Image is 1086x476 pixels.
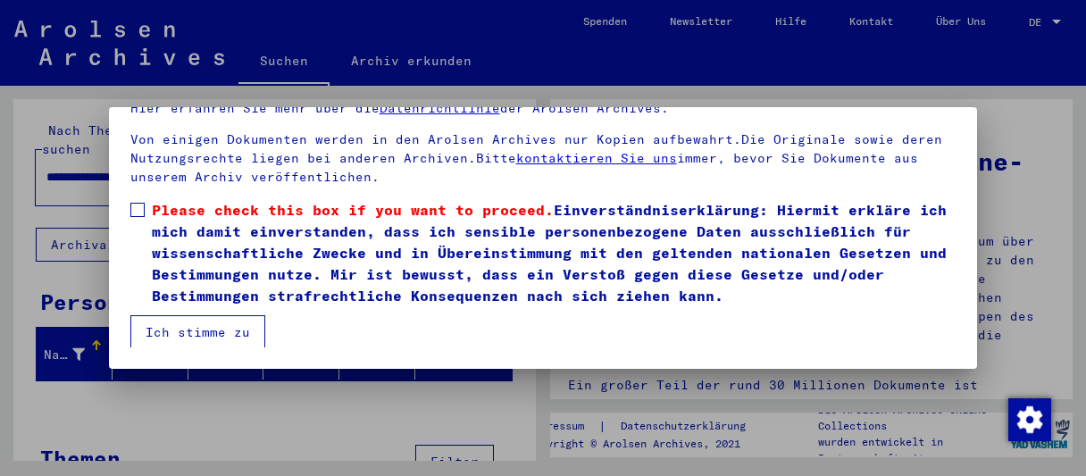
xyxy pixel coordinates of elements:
a: kontaktieren Sie uns [516,150,677,166]
span: Einverständniserklärung: Hiermit erkläre ich mich damit einverstanden, dass ich sensible personen... [152,199,957,306]
a: Datenrichtlinie [380,100,500,116]
span: Please check this box if you want to proceed. [152,201,554,219]
img: Zustimmung ändern [1008,398,1051,441]
p: Von einigen Dokumenten werden in den Arolsen Archives nur Kopien aufbewahrt.Die Originale sowie d... [130,130,957,187]
p: Hier erfahren Sie mehr über die der Arolsen Archives. [130,99,957,118]
button: Ich stimme zu [130,315,265,349]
